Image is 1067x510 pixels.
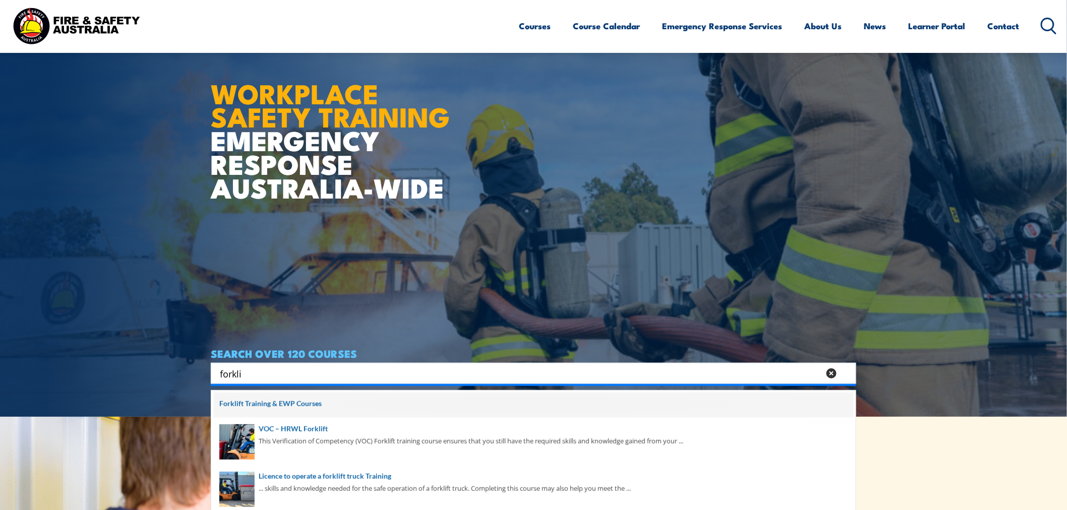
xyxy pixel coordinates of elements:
strong: WORKPLACE SAFETY TRAINING [211,72,450,137]
a: Courses [519,13,551,39]
form: Search form [222,366,822,380]
a: VOC – HRWL Forklift [219,423,848,434]
a: News [864,13,886,39]
input: Search input [220,366,820,381]
a: Contact [988,13,1020,39]
a: Forklift Training & EWP Courses [219,398,848,409]
a: About Us [805,13,842,39]
a: Emergency Response Services [663,13,783,39]
a: Learner Portal [909,13,966,39]
button: Search magnifier button [839,366,853,380]
h4: SEARCH OVER 120 COURSES [211,348,856,359]
a: Licence to operate a forklift truck Training [219,471,848,482]
a: Course Calendar [573,13,640,39]
h1: EMERGENCY RESPONSE AUSTRALIA-WIDE [211,56,457,199]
